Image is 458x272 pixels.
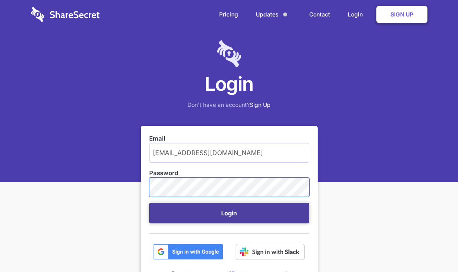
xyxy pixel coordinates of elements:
[250,101,271,108] a: Sign Up
[149,134,309,143] label: Email
[236,244,305,260] img: Sign in with Slack
[217,40,241,67] img: logo-lt-purple-60x68@2x-c671a683ea72a1d466fb5d642181eefbee81c4e10ba9aed56c8e1d7e762e8086.png
[301,2,338,27] a: Contact
[340,2,375,27] a: Login
[376,6,427,23] a: Sign Up
[149,169,309,178] label: Password
[153,244,223,260] img: btn_google_signin_dark_normal_web@2x-02e5a4921c5dab0481f19210d7229f84a41d9f18e5bdafae021273015eeb...
[31,7,100,22] img: logo-wordmark-white-trans-d4663122ce5f474addd5e946df7df03e33cb6a1c49d2221995e7729f52c070b2.svg
[211,2,246,27] a: Pricing
[418,232,448,262] iframe: Drift Widget Chat Controller
[149,203,309,223] button: Login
